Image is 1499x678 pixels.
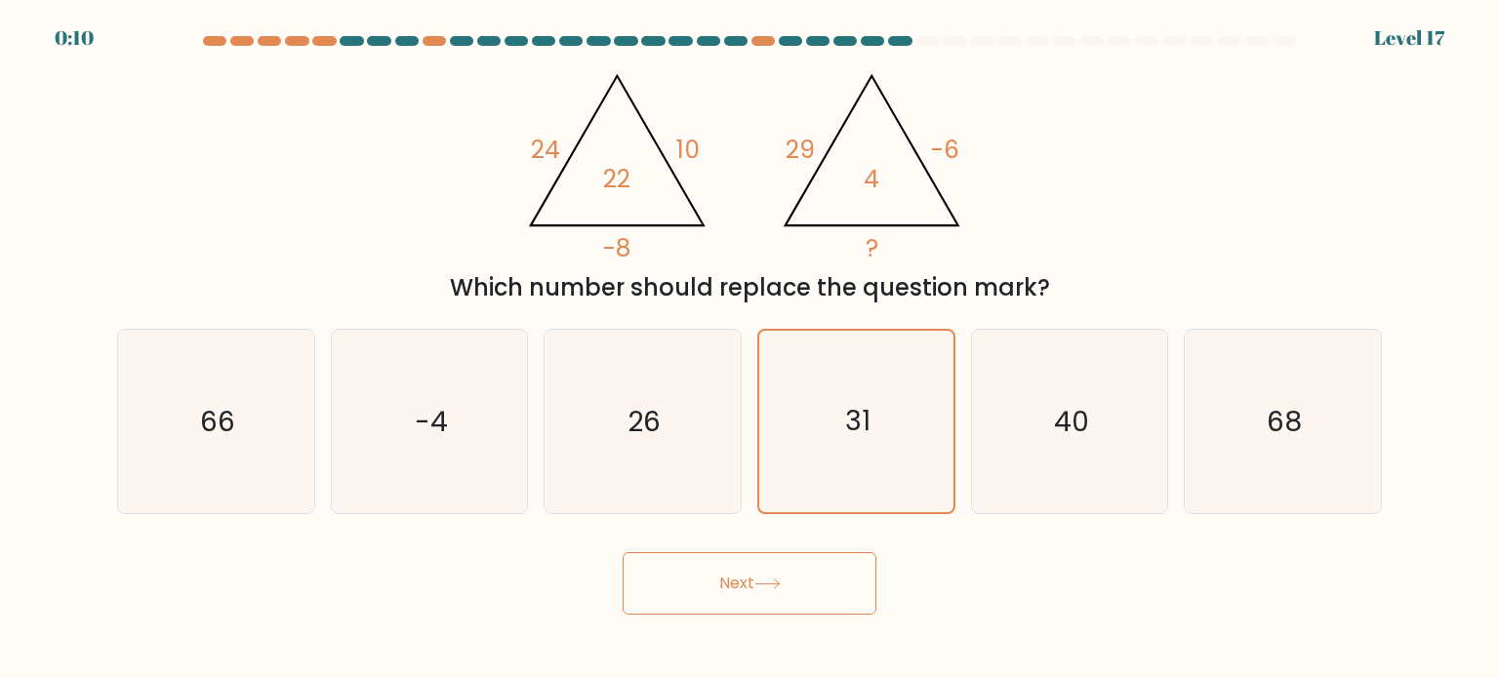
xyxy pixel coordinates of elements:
text: 40 [1054,401,1089,440]
tspan: 22 [603,162,630,196]
tspan: 4 [864,162,879,196]
tspan: 10 [676,133,700,167]
button: Next [623,552,876,615]
text: -4 [415,401,448,440]
text: 68 [1267,401,1302,440]
tspan: -6 [931,133,959,167]
text: 31 [845,402,871,440]
text: 66 [200,401,235,440]
text: 26 [628,401,662,440]
div: Level 17 [1374,23,1444,53]
tspan: 29 [786,133,815,167]
tspan: ? [866,231,878,265]
div: Which number should replace the question mark? [129,270,1370,305]
tspan: -8 [603,231,630,265]
tspan: 24 [531,133,560,167]
div: 0:10 [55,23,94,53]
